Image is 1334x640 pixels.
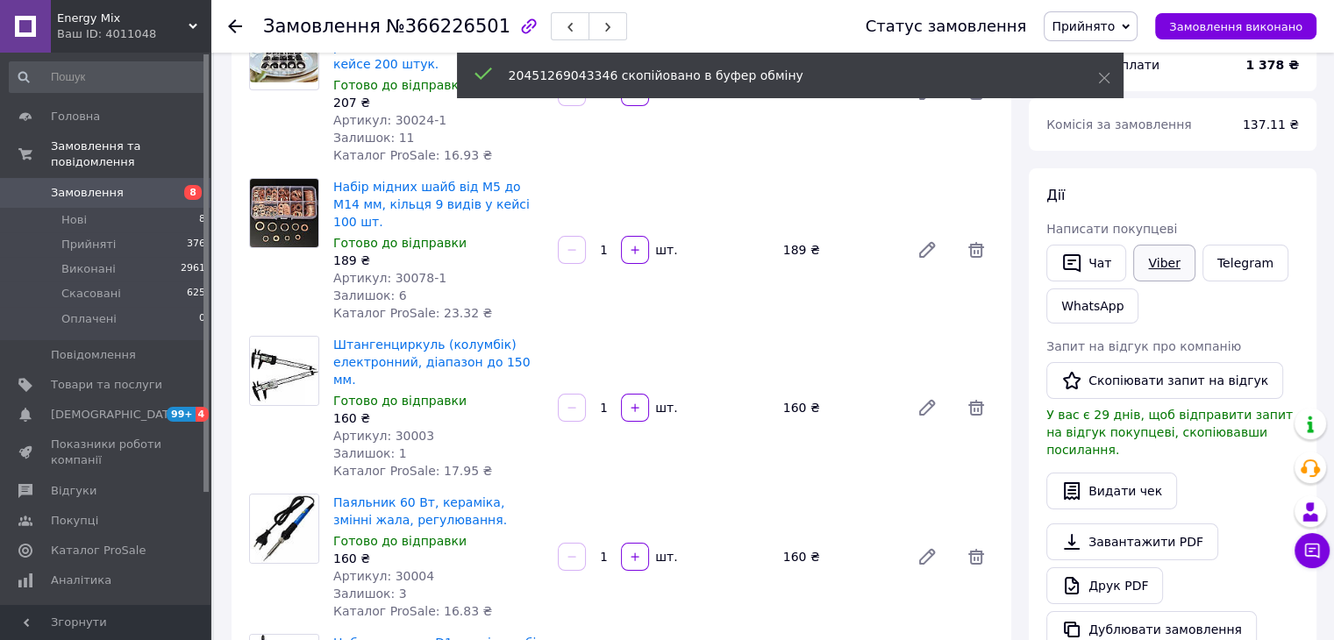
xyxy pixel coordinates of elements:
[333,534,467,548] span: Готово до відправки
[1155,13,1316,39] button: Замовлення виконано
[51,602,162,634] span: Управління сайтом
[959,232,994,267] span: Видалити
[1243,117,1299,132] span: 137.11 ₴
[333,587,407,601] span: Залишок: 3
[61,311,117,327] span: Оплачені
[263,16,381,37] span: Замовлення
[333,271,446,285] span: Артикул: 30078-1
[333,180,530,229] a: Набір мідних шайб від М5 до М14 мм, кільця 9 видів у кейсі 100 шт.
[1052,19,1115,33] span: Прийнято
[1295,533,1330,568] button: Чат з покупцем
[333,288,407,302] span: Залишок: 6
[509,67,1054,84] div: 20451269043346 скопійовано в буфер обміну
[199,212,205,228] span: 8
[61,261,116,277] span: Виконані
[1169,20,1302,33] span: Замовлення виконано
[250,337,318,405] img: Штангенциркуль (колумбік) електронний, діапазон до 150 мм.
[187,237,205,252] span: 376
[51,347,136,363] span: Повідомлення
[61,212,87,228] span: Нові
[61,237,116,252] span: Прийняті
[51,483,96,499] span: Відгуки
[51,437,162,468] span: Показники роботи компанії
[1133,245,1195,281] a: Viber
[386,16,510,37] span: №366226501
[333,446,407,460] span: Залишок: 1
[959,390,994,425] span: Видалити
[910,539,945,574] a: Редагувати
[1046,187,1065,203] span: Дії
[57,26,210,42] div: Ваш ID: 4011048
[51,513,98,529] span: Покупці
[1046,408,1293,457] span: У вас є 29 днів, щоб відправити запит на відгук покупцеві, скопіювавши посилання.
[9,61,207,93] input: Пошук
[250,179,318,247] img: Набір мідних шайб від М5 до М14 мм, кільця 9 видів у кейсі 100 шт.
[1046,117,1192,132] span: Комісія за замовлення
[959,539,994,574] span: Видалити
[199,311,205,327] span: 0
[167,407,196,422] span: 99+
[776,395,902,420] div: 160 ₴
[1046,567,1163,604] a: Друк PDF
[184,185,202,200] span: 8
[776,238,902,262] div: 189 ₴
[51,407,181,423] span: [DEMOGRAPHIC_DATA]
[651,399,679,416] div: шт.
[866,18,1027,35] div: Статус замовлення
[333,131,414,145] span: Залишок: 11
[1046,339,1241,353] span: Запит на відгук про компанію
[333,338,531,387] a: Штангенциркуль (колумбік) електронний, діапазон до 150 мм.
[250,494,318,563] img: Паяльник 60 Вт, кераміка, змінні жала, регулювання.
[1046,523,1218,560] a: Завантажити PDF
[1046,245,1126,281] button: Чат
[51,543,146,558] span: Каталог ProSale
[776,544,902,569] div: 160 ₴
[57,11,189,26] span: Energy Mix
[333,495,507,527] a: Паяльник 60 Вт, кераміка, змінні жала, регулювання.
[333,464,492,478] span: Каталог ProSale: 17.95 ₴
[333,78,467,92] span: Готово до відправки
[333,94,544,111] div: 207 ₴
[1046,222,1177,236] span: Написати покупцеві
[61,286,121,302] span: Скасовані
[51,185,124,201] span: Замовлення
[1245,58,1299,72] b: 1 378 ₴
[187,286,205,302] span: 625
[51,572,111,588] span: Аналітика
[333,550,544,567] div: 160 ₴
[651,241,679,259] div: шт.
[1046,473,1177,509] button: Видати чек
[910,232,945,267] a: Редагувати
[1202,245,1288,281] a: Telegram
[228,18,242,35] div: Повернутися назад
[333,306,492,320] span: Каталог ProSale: 23.32 ₴
[651,548,679,565] div: шт.
[910,390,945,425] a: Редагувати
[250,27,318,82] img: Набор уплотнительных резиновых колец Ø6-30 мм, в кейсе 200 штук.
[333,409,544,427] div: 160 ₴
[333,148,492,162] span: Каталог ProSale: 16.93 ₴
[333,429,434,443] span: Артикул: 30003
[51,139,210,170] span: Замовлення та повідомлення
[196,407,210,422] span: 4
[333,569,434,583] span: Артикул: 30004
[333,113,446,127] span: Артикул: 30024-1
[333,236,467,250] span: Готово до відправки
[1046,288,1138,324] a: WhatsApp
[333,252,544,269] div: 189 ₴
[51,109,100,124] span: Головна
[181,261,205,277] span: 2961
[51,377,162,393] span: Товари та послуги
[333,22,524,71] a: Набор уплотнительных резиновых колец Ø6-30 мм, в кейсе 200 штук.
[333,394,467,408] span: Готово до відправки
[1046,362,1283,399] button: Скопіювати запит на відгук
[333,604,492,618] span: Каталог ProSale: 16.83 ₴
